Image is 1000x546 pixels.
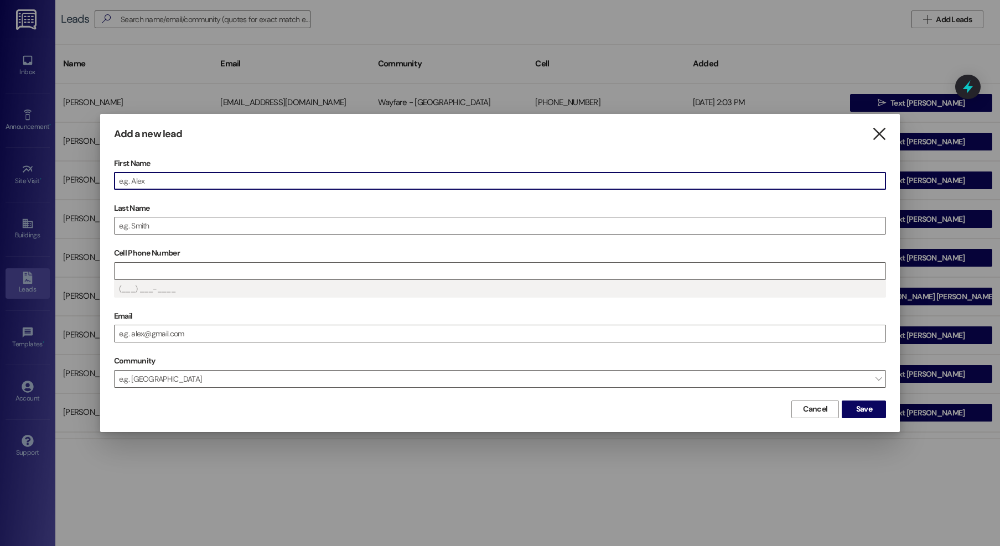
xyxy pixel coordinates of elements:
button: Save [842,401,886,418]
input: e.g. Alex [115,173,886,189]
span: Save [856,403,872,415]
label: Email [114,308,887,325]
label: Community [114,352,156,370]
button: Cancel [791,401,839,418]
label: Cell Phone Number [114,245,887,262]
span: e.g. [GEOGRAPHIC_DATA] [114,370,887,388]
h3: Add a new lead [114,128,182,141]
input: e.g. alex@gmail.com [115,325,886,342]
input: e.g. Smith [115,217,886,234]
i:  [872,128,887,140]
label: Last Name [114,200,887,217]
span: Cancel [803,403,827,415]
label: First Name [114,155,887,172]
